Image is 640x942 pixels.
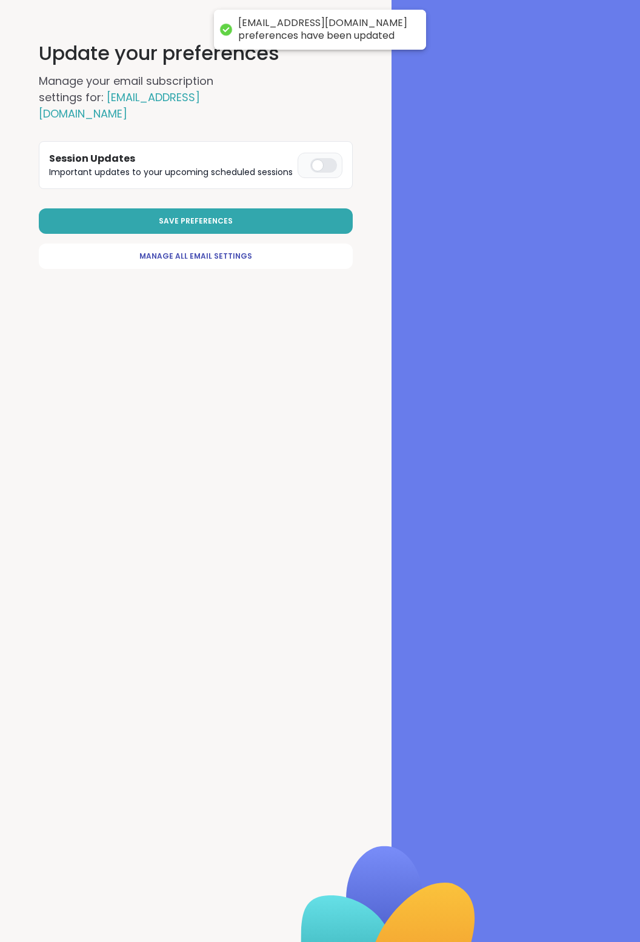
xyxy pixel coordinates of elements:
[39,39,353,68] h1: Update your preferences
[39,208,353,234] button: Save Preferences
[39,90,200,121] span: [EMAIL_ADDRESS][DOMAIN_NAME]
[159,216,233,227] span: Save Preferences
[139,251,252,262] span: Manage All Email Settings
[49,151,293,166] h3: Session Updates
[49,166,293,179] p: Important updates to your upcoming scheduled sessions
[39,244,353,269] a: Manage All Email Settings
[238,17,414,42] div: [EMAIL_ADDRESS][DOMAIN_NAME] preferences have been updated
[39,73,257,122] h2: Manage your email subscription settings for:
